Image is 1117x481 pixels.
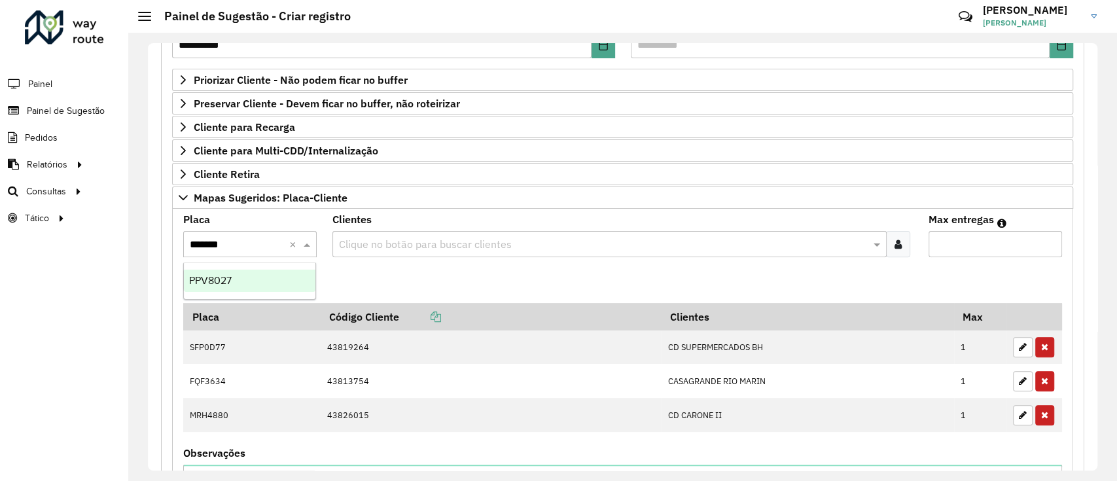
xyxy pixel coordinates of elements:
span: Cliente para Recarga [194,122,295,132]
span: Painel de Sugestão [27,104,105,118]
span: Consultas [26,185,66,198]
span: Priorizar Cliente - Não podem ficar no buffer [194,75,408,85]
label: Max entregas [929,211,994,227]
td: SFP0D77 [183,330,320,365]
td: CD SUPERMERCADOS BH [662,330,954,365]
a: Cliente para Recarga [172,116,1073,138]
td: 1 [954,398,1006,432]
td: CASAGRANDE RIO MARIN [662,364,954,398]
td: FQF3634 [183,364,320,398]
td: 1 [954,364,1006,398]
span: Mapas Sugeridos: Placa-Cliente [194,192,347,203]
th: Placa [183,303,320,330]
a: Cliente Retira [172,163,1073,185]
label: Clientes [332,211,372,227]
span: [PERSON_NAME] [983,17,1081,29]
button: Choose Date [592,32,615,58]
span: Tático [25,211,49,225]
button: Choose Date [1050,32,1073,58]
td: 43813754 [320,364,662,398]
em: Máximo de clientes que serão colocados na mesma rota com os clientes informados [997,218,1006,228]
a: Priorizar Cliente - Não podem ficar no buffer [172,69,1073,91]
th: Código Cliente [320,303,662,330]
a: Preservar Cliente - Devem ficar no buffer, não roteirizar [172,92,1073,115]
span: Clear all [289,236,300,252]
span: PPV8027 [189,275,232,286]
label: Placa [183,211,210,227]
td: CD CARONE II [662,398,954,432]
span: Cliente Retira [194,169,260,179]
td: 1 [954,330,1006,365]
span: Cliente para Multi-CDD/Internalização [194,145,378,156]
a: Cliente para Multi-CDD/Internalização [172,139,1073,162]
span: Painel [28,77,52,91]
span: Pedidos [25,131,58,145]
span: Relatórios [27,158,67,171]
a: Copiar [399,310,441,323]
label: Observações [183,445,245,461]
h2: Painel de Sugestão - Criar registro [151,9,351,24]
td: 43819264 [320,330,662,365]
td: 43826015 [320,398,662,432]
span: Preservar Cliente - Devem ficar no buffer, não roteirizar [194,98,460,109]
th: Max [954,303,1006,330]
ng-dropdown-panel: Options list [183,262,316,300]
h3: [PERSON_NAME] [983,4,1081,16]
th: Clientes [662,303,954,330]
td: MRH4880 [183,398,320,432]
a: Mapas Sugeridos: Placa-Cliente [172,187,1073,209]
a: Contato Rápido [951,3,980,31]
